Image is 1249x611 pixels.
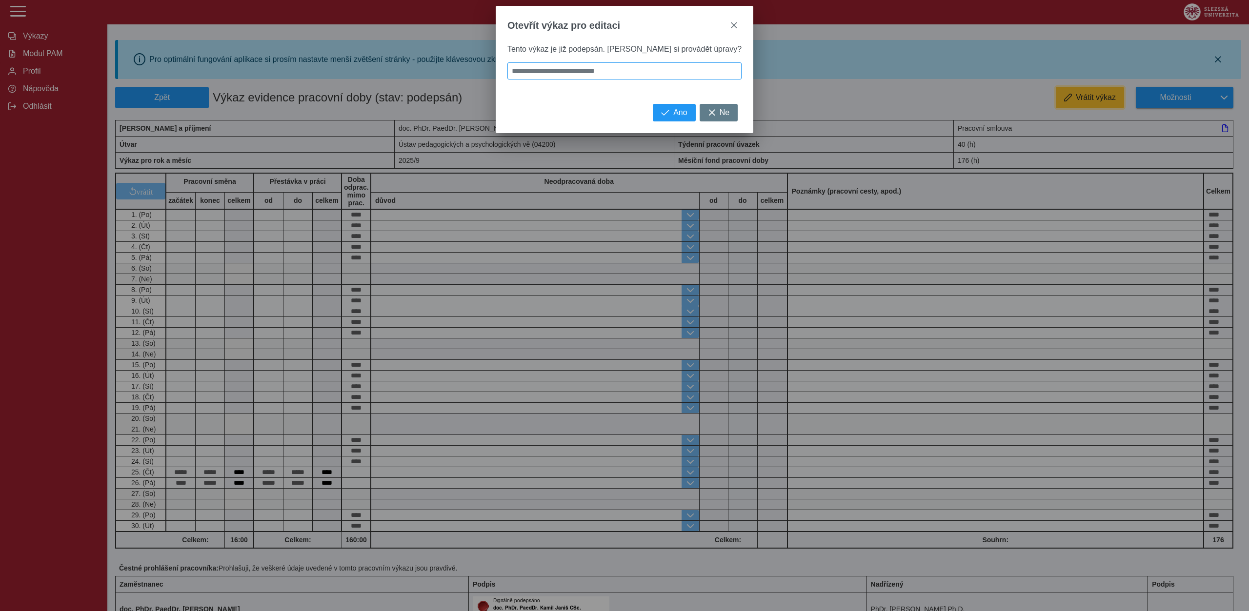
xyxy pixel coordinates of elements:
[726,18,742,33] button: close
[496,45,753,104] div: Tento výkaz je již podepsán. [PERSON_NAME] si provádět úpravy?
[653,104,695,121] button: Ano
[673,108,687,117] span: Ano
[507,20,620,31] span: Otevřít výkaz pro editaci
[700,104,738,121] button: Ne
[720,108,729,117] span: Ne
